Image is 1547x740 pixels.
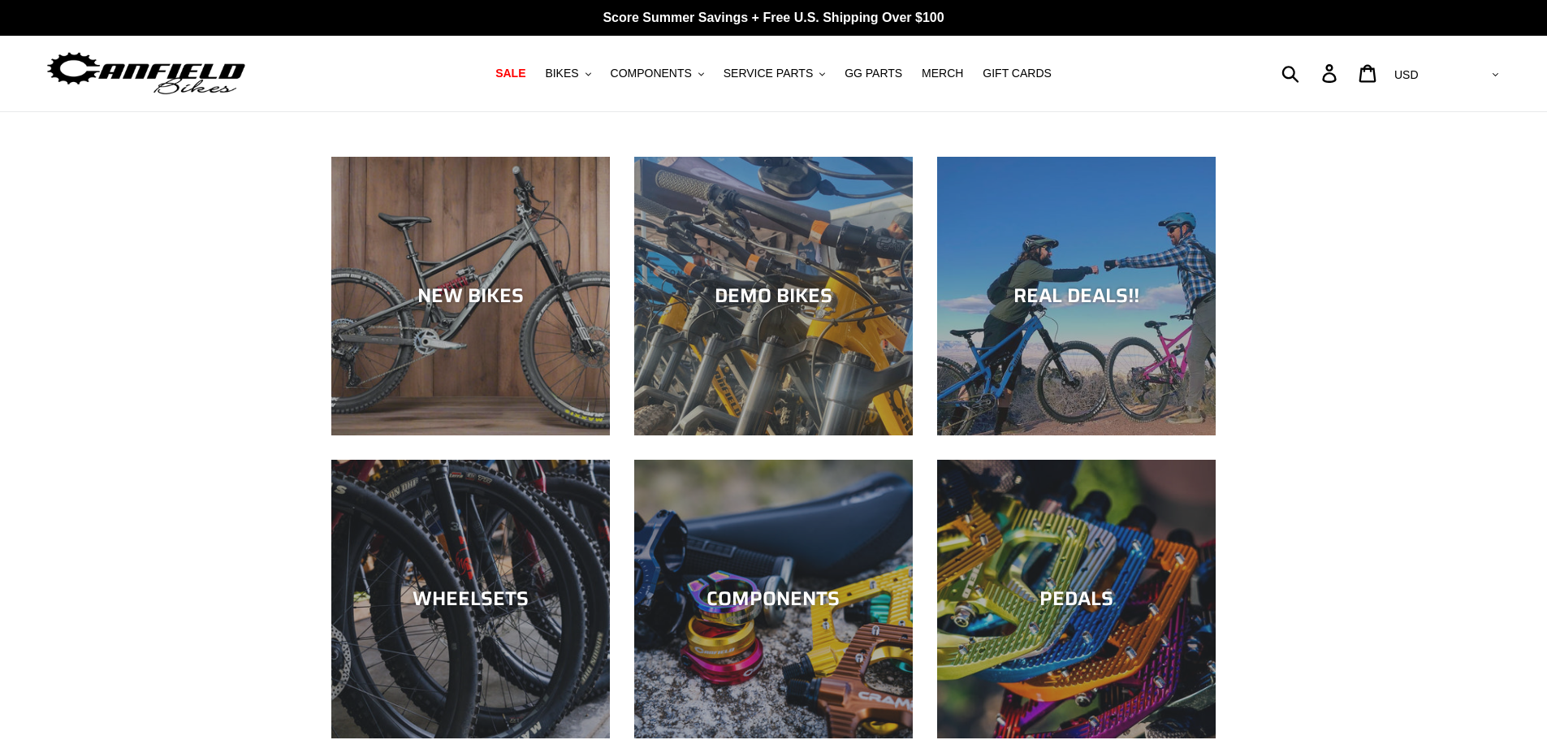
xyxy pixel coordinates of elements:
[495,67,525,80] span: SALE
[922,67,963,80] span: MERCH
[724,67,813,80] span: SERVICE PARTS
[836,63,910,84] a: GG PARTS
[331,460,610,738] a: WHEELSETS
[914,63,971,84] a: MERCH
[1290,55,1332,91] input: Search
[331,284,610,308] div: NEW BIKES
[634,157,913,435] a: DEMO BIKES
[487,63,534,84] a: SALE
[937,284,1216,308] div: REAL DEALS!!
[537,63,598,84] button: BIKES
[634,587,913,611] div: COMPONENTS
[545,67,578,80] span: BIKES
[45,48,248,99] img: Canfield Bikes
[715,63,833,84] button: SERVICE PARTS
[331,587,610,611] div: WHEELSETS
[603,63,712,84] button: COMPONENTS
[634,460,913,738] a: COMPONENTS
[634,284,913,308] div: DEMO BIKES
[937,587,1216,611] div: PEDALS
[983,67,1052,80] span: GIFT CARDS
[331,157,610,435] a: NEW BIKES
[974,63,1060,84] a: GIFT CARDS
[611,67,692,80] span: COMPONENTS
[937,157,1216,435] a: REAL DEALS!!
[845,67,902,80] span: GG PARTS
[937,460,1216,738] a: PEDALS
